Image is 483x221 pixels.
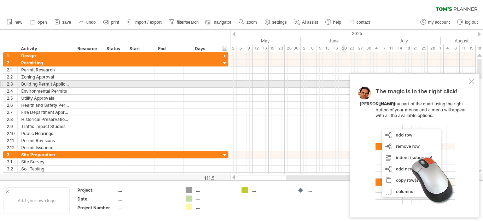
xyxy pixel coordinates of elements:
div: Click on any part of the chart using the right button of your mouse and a menu will appear with a... [376,88,467,204]
div: Environmental Permits [21,88,70,94]
div: Days [183,45,217,52]
div: .... [196,196,234,202]
span: contact [356,20,370,25]
div: Historical Preservation Approval [21,116,70,123]
a: undo [77,18,98,27]
div: 1 [7,52,17,59]
div: Site Survey [21,158,70,165]
div: Traffic Impact Studies [21,123,70,130]
div: .... [308,187,346,193]
div: 9 - 13 [316,45,332,52]
span: log out [465,20,478,25]
span: open [37,20,47,25]
span: save [62,20,71,25]
div: May 2025 [231,37,301,45]
div: 28 - 1 [428,45,444,52]
div: Design [21,52,70,59]
div: 2.7 [7,109,17,116]
a: my account [419,18,452,27]
div: .... [196,187,234,193]
div: 16 - 20 [332,45,348,52]
span: AI assist [302,20,318,25]
span: settings [272,20,287,25]
span: undo [86,20,96,25]
div: 2.1 [7,66,17,73]
div: 2.8 [7,116,17,123]
span: import / export [134,20,162,25]
div: 11 - 15 [460,45,476,52]
div: Site Clearing [21,173,70,179]
a: new [5,18,24,27]
div: Public Hearings [21,130,70,137]
div: Site Preparation [21,151,70,158]
div: .... [196,204,234,210]
div: 2.12 [7,144,17,151]
div: .... [118,187,177,193]
div: July 2025 [367,37,441,45]
div: End [158,45,179,52]
div: 19 - 23 [269,45,285,52]
div: 2 - 6 [301,45,316,52]
div: 2.9 [7,123,17,130]
div: 26-30 [285,45,301,52]
div: Building Permit Application [21,81,70,87]
a: AI assist [292,18,320,27]
div: 3.3 [7,173,17,179]
div: 4 - 8 [444,45,460,52]
div: 30 - 4 [364,45,380,52]
div: 111.5 [184,175,214,181]
a: import / export [125,18,164,27]
span: my account [428,20,450,25]
div: Project Number [77,205,116,211]
span: filter/search [177,20,199,25]
div: 3.1 [7,158,17,165]
span: zoom [246,20,257,25]
a: help [324,18,343,27]
div: 2 [7,59,17,66]
span: navigator [214,20,231,25]
div: Permit Issuance [21,144,70,151]
div: [PERSON_NAME] [360,101,395,107]
div: Permit Revisions [21,137,70,144]
div: Utility Approvals [21,95,70,101]
div: Status [106,45,122,52]
div: Permit Research [21,66,70,73]
span: The magic is in the right click! [376,88,458,98]
div: Permitting [21,59,70,66]
div: Project: [77,187,116,193]
div: 2.6 [7,102,17,109]
div: 14 - 18 [396,45,412,52]
a: contact [347,18,372,27]
div: 2.10 [7,130,17,137]
div: Add your own logo [4,187,70,214]
div: Date: [77,196,116,202]
div: 12 - 16 [253,45,269,52]
div: 21 - 25 [412,45,428,52]
div: .... [252,187,290,193]
div: 7 - 11 [380,45,396,52]
a: save [53,18,73,27]
div: Activity [21,45,70,52]
div: 3.2 [7,165,17,172]
span: print [111,20,119,25]
div: .... [118,196,177,202]
div: 2.3 [7,81,17,87]
a: log out [455,18,480,27]
div: Soil Testing [21,165,70,172]
a: settings [263,18,289,27]
a: open [28,18,49,27]
a: filter/search [167,18,201,27]
a: zoom [237,18,259,27]
div: Health and Safety Permits [21,102,70,109]
a: print [101,18,121,27]
a: navigator [204,18,233,27]
div: Start [129,45,151,52]
div: 23 - 27 [348,45,364,52]
div: 2.11 [7,137,17,144]
div: Resource [77,45,99,52]
div: Fire Department Approval [21,109,70,116]
div: 2.4 [7,88,17,94]
span: new [14,20,22,25]
div: Zoning Approval [21,74,70,80]
div: 2.2 [7,74,17,80]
